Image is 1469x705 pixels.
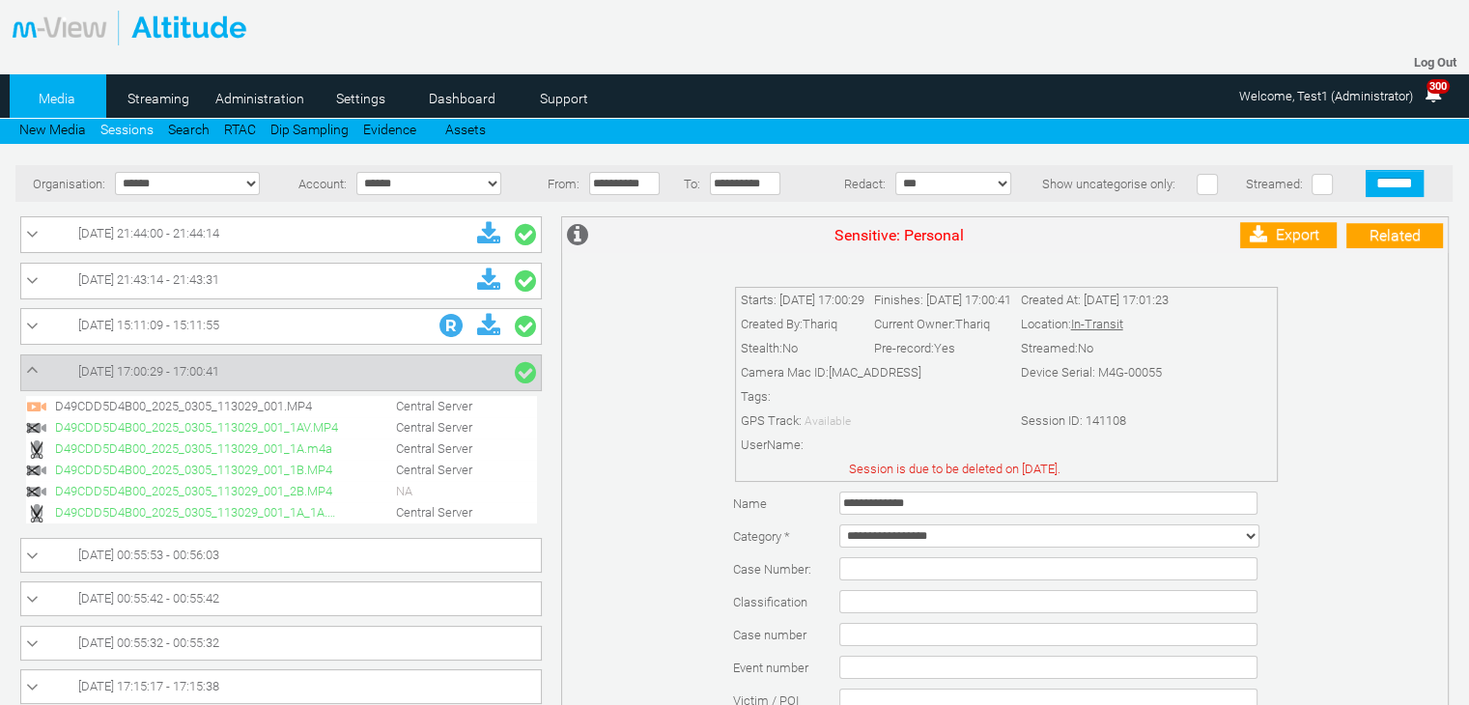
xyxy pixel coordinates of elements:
img: audioclip24.svg [26,438,47,460]
a: [DATE] 15:11:09 - 15:11:55 [26,314,536,339]
span: [DATE] 17:00:41 [926,293,1011,307]
td: Pre-record: [869,336,1016,360]
a: D49CDD5D4B00_2025_0305_113029_001_1A_1A.m4a Central Server [26,504,482,519]
a: D49CDD5D4B00_2025_0305_113029_001.MP4 Central Server [26,398,482,412]
span: Session ID: [1021,413,1083,428]
td: To: [675,165,705,202]
span: D49CDD5D4B00_2025_0305_113029_001_1AV.MP4 [50,420,345,435]
span: Event number [733,661,808,675]
span: [DATE] 17:00:29 - 17:00:41 [78,364,219,379]
span: Created At: [1021,293,1081,307]
span: D49CDD5D4B00_2025_0305_113029_001_1B.MP4 [50,463,345,477]
a: Related [1346,223,1443,248]
span: Starts: [741,293,777,307]
td: Location: [1016,312,1173,336]
span: D49CDD5D4B00_2025_0305_113029_001_1A_1A.m4a [50,505,345,520]
a: D49CDD5D4B00_2025_0305_113029_001_1B.MP4 Central Server [26,462,482,476]
a: Media [10,84,103,113]
a: Log Out [1414,55,1456,70]
span: M4G-00055 [1098,365,1162,380]
a: Dip Sampling [270,122,349,137]
td: Current Owner: [869,312,1016,336]
td: Organisation: [15,165,110,202]
label: Category * [733,529,790,544]
td: Camera Mac ID: [736,360,1016,384]
img: videoclip24.svg [26,417,47,438]
span: [DATE] 17:15:17 - 17:15:38 [78,679,219,693]
span: NA [348,484,422,498]
img: videoclip24.svg [26,481,47,502]
a: RTAC [224,122,256,137]
img: videoclip24.svg [26,460,47,481]
span: [DATE] 00:55:32 - 00:55:32 [78,635,219,650]
span: Classification [733,595,807,609]
span: In-Transit [1071,317,1123,331]
a: [DATE] 21:44:00 - 21:44:14 [26,222,536,247]
span: D49CDD5D4B00_2025_0305_113029_001.MP4 [50,399,345,413]
td: Sensitive: Personal [607,217,1191,253]
span: Streamed: [1245,177,1302,191]
a: [DATE] 00:55:53 - 00:56:03 [26,544,536,567]
span: [DATE] 21:43:14 - 21:43:31 [78,272,219,287]
span: [DATE] 00:55:42 - 00:55:42 [78,591,219,606]
span: Thariq [955,317,990,331]
span: Device Serial: [1021,365,1095,380]
span: No [1078,341,1093,355]
span: GPS Track: [741,413,802,428]
span: Central Server [348,441,482,456]
span: [DATE] 15:11:09 - 15:11:55 [78,318,219,332]
span: Yes [934,341,955,355]
a: Support [517,84,610,113]
span: No [782,341,798,355]
span: Finishes: [874,293,923,307]
td: Account: [285,165,351,202]
a: Sessions [100,122,154,137]
a: [DATE] 17:15:17 - 17:15:38 [26,675,536,698]
td: Stealth: [736,336,869,360]
img: video24_pre.svg [26,396,47,417]
span: Tags: [741,389,771,404]
a: Search [168,122,210,137]
span: [DATE] 17:01:23 [1084,293,1169,307]
td: Redact: [796,165,890,202]
span: 141108 [1086,413,1126,428]
img: R_Indication.svg [439,314,463,337]
label: Name [733,496,767,511]
span: Central Server [348,399,482,413]
span: Show uncategorise only: [1042,177,1175,191]
td: From: [537,165,584,202]
a: New Media [19,122,86,137]
img: audioclip24.svg [26,502,47,523]
a: [DATE] 00:55:32 - 00:55:32 [26,632,536,655]
span: Central Server [348,463,482,477]
span: Case number [733,628,806,642]
a: D49CDD5D4B00_2025_0305_113029_001_1A.m4a Central Server [26,440,482,455]
span: D49CDD5D4B00_2025_0305_113029_001_1A.m4a [50,441,345,456]
a: Assets [445,122,486,137]
a: [DATE] 00:55:42 - 00:55:42 [26,587,536,610]
span: Thariq [803,317,837,331]
span: Central Server [348,420,482,435]
span: UserName: [741,437,804,452]
a: Dashboard [415,84,509,113]
a: Administration [212,84,306,113]
a: D49CDD5D4B00_2025_0305_113029_001_1AV.MP4 Central Server [26,419,482,434]
a: [DATE] 17:00:29 - 17:00:41 [26,360,536,385]
a: Settings [314,84,408,113]
span: Central Server [348,505,482,520]
span: Session is due to be deleted on [DATE]. [849,462,1060,476]
td: Streamed: [1016,336,1173,360]
span: 300 [1427,79,1450,94]
span: [DATE] 17:00:29 [779,293,864,307]
span: [MAC_ADDRESS] [829,365,921,380]
a: Streaming [111,84,205,113]
img: bell25.png [1422,81,1445,104]
a: Evidence [363,122,416,137]
a: [DATE] 21:43:14 - 21:43:31 [26,268,536,294]
span: [DATE] 21:44:00 - 21:44:14 [78,226,219,240]
span: Welcome, Test1 (Administrator) [1239,89,1413,103]
span: Case Number: [733,562,811,577]
a: Export [1240,222,1337,248]
td: Created By: [736,312,869,336]
span: [DATE] 00:55:53 - 00:56:03 [78,548,219,562]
